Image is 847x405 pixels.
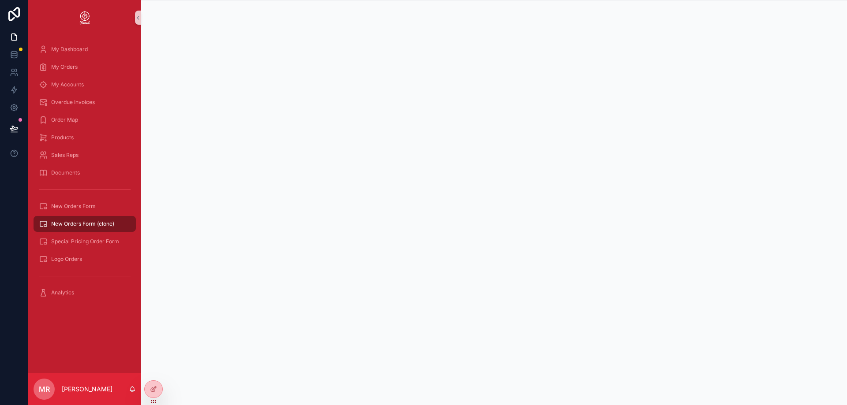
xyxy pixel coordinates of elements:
a: My Accounts [34,77,136,93]
span: Products [51,134,74,141]
a: Documents [34,165,136,181]
a: Analytics [34,285,136,301]
span: Documents [51,169,80,176]
span: New Orders Form (clone) [51,220,114,227]
a: Overdue Invoices [34,94,136,110]
a: Logo Orders [34,251,136,267]
span: MR [39,384,50,394]
a: My Dashboard [34,41,136,57]
span: Special Pricing Order Form [51,238,119,245]
span: My Dashboard [51,46,88,53]
p: [PERSON_NAME] [62,385,112,394]
a: Order Map [34,112,136,128]
div: scrollable content [28,35,141,373]
span: Order Map [51,116,78,123]
span: New Orders Form [51,203,96,210]
img: App logo [78,11,92,25]
a: Sales Reps [34,147,136,163]
a: Special Pricing Order Form [34,234,136,249]
span: My Accounts [51,81,84,88]
a: My Orders [34,59,136,75]
span: Analytics [51,289,74,296]
span: Sales Reps [51,152,79,159]
a: New Orders Form [34,198,136,214]
a: Products [34,130,136,145]
span: Overdue Invoices [51,99,95,106]
a: New Orders Form (clone) [34,216,136,232]
span: Logo Orders [51,256,82,263]
span: My Orders [51,63,78,71]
